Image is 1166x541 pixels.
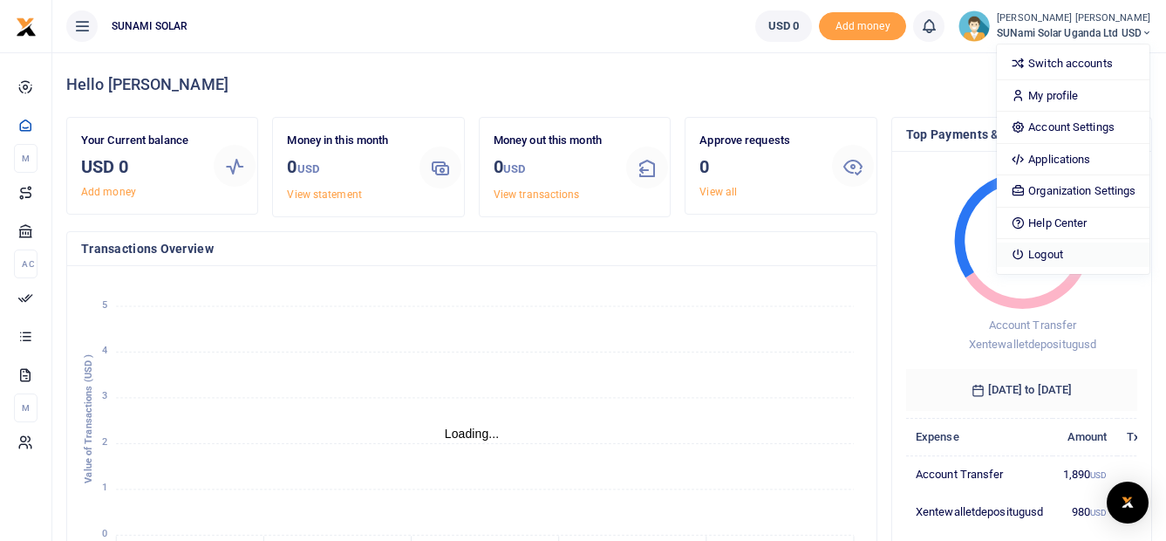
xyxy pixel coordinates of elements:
[81,154,200,180] h3: USD 0
[81,239,863,258] h4: Transactions Overview
[997,25,1152,41] span: SUNami Solar Uganda Ltd USD
[755,10,813,42] a: USD 0
[997,147,1149,172] a: Applications
[819,18,906,31] a: Add money
[81,186,136,198] a: Add money
[105,18,194,34] span: SUNAMI SOLAR
[997,84,1149,108] a: My profile
[748,10,820,42] li: Wallet ballance
[997,211,1149,236] a: Help Center
[997,11,1152,26] small: [PERSON_NAME] [PERSON_NAME]
[699,186,737,198] a: View all
[494,154,612,182] h3: 0
[699,154,818,180] h3: 0
[1117,455,1163,493] td: 2
[906,369,1137,411] h6: [DATE] to [DATE]
[83,354,94,483] text: Value of Transactions (USD )
[287,188,361,201] a: View statement
[102,436,107,448] tspan: 2
[287,154,406,182] h3: 0
[819,12,906,41] span: Add money
[16,19,37,32] a: logo-small logo-large logo-large
[768,17,800,35] span: USD 0
[102,391,107,402] tspan: 3
[287,132,406,150] p: Money in this month
[1107,482,1149,524] div: Open Intercom Messenger
[14,144,38,173] li: M
[102,299,107,311] tspan: 5
[102,345,107,356] tspan: 4
[969,338,1096,351] span: Xentewalletdepositugusd
[445,427,500,441] text: Loading...
[988,318,1076,332] span: Account Transfer
[1090,508,1107,517] small: USD
[997,115,1149,140] a: Account Settings
[102,528,107,539] tspan: 0
[297,162,319,175] small: USD
[1117,418,1163,455] th: Txns
[503,162,525,175] small: USD
[906,455,1053,493] td: Account Transfer
[1053,455,1116,493] td: 1,890
[1053,418,1116,455] th: Amount
[102,483,107,494] tspan: 1
[14,394,38,422] li: M
[81,132,200,150] p: Your Current balance
[819,12,906,41] li: Toup your wallet
[958,10,990,42] img: profile-user
[906,493,1053,530] td: Xentewalletdepositugusd
[997,243,1149,267] a: Logout
[14,250,38,278] li: Ac
[494,188,580,201] a: View transactions
[494,132,612,150] p: Money out this month
[958,10,1152,42] a: profile-user [PERSON_NAME] [PERSON_NAME] SUNami Solar Uganda Ltd USD
[66,75,1152,94] h4: Hello [PERSON_NAME]
[997,51,1149,76] a: Switch accounts
[16,17,37,38] img: logo-small
[906,418,1053,455] th: Expense
[699,132,818,150] p: Approve requests
[906,125,1137,144] h4: Top Payments & Expenses
[997,179,1149,203] a: Organization Settings
[1090,470,1107,480] small: USD
[1053,493,1116,530] td: 980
